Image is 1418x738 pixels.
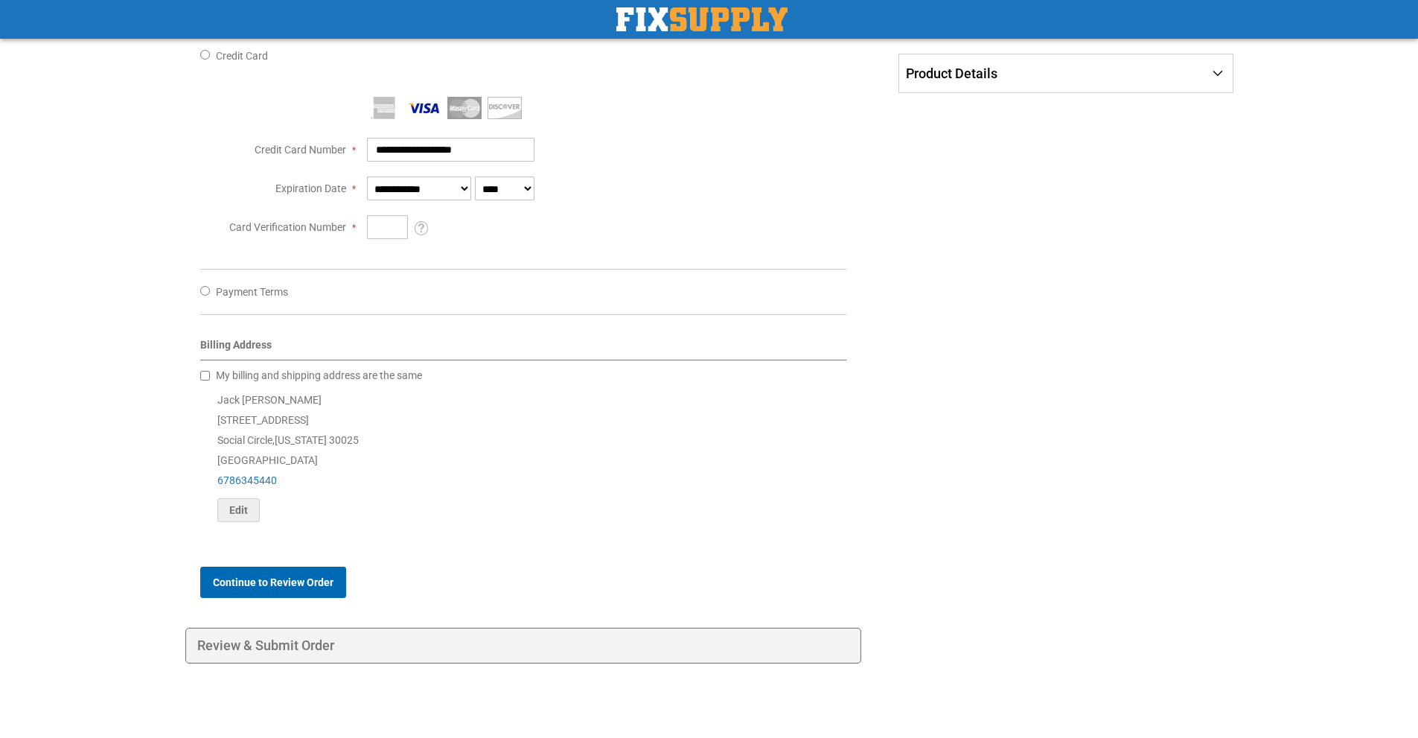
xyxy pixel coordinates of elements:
span: Expiration Date [275,182,346,194]
span: Edit [229,504,248,516]
span: Credit Card Number [255,144,346,156]
span: Card Verification Number [229,221,346,233]
img: Discover [488,97,522,119]
button: Edit [217,498,260,522]
img: American Express [367,97,401,119]
span: My billing and shipping address are the same [216,369,422,381]
img: Visa [407,97,441,119]
img: MasterCard [447,97,482,119]
div: Billing Address [200,337,847,360]
span: [US_STATE] [275,434,327,446]
span: Product Details [906,66,997,81]
span: Credit Card [216,50,268,62]
button: Continue to Review Order [200,567,346,598]
a: 6786345440 [217,474,277,486]
a: store logo [616,7,788,31]
span: Continue to Review Order [213,576,333,588]
div: Jack [PERSON_NAME] [STREET_ADDRESS] Social Circle , 30025 [GEOGRAPHIC_DATA] [200,390,847,522]
img: Fix Industrial Supply [616,7,788,31]
div: Review & Submit Order [185,628,862,664]
span: Payment Terms [216,286,288,298]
